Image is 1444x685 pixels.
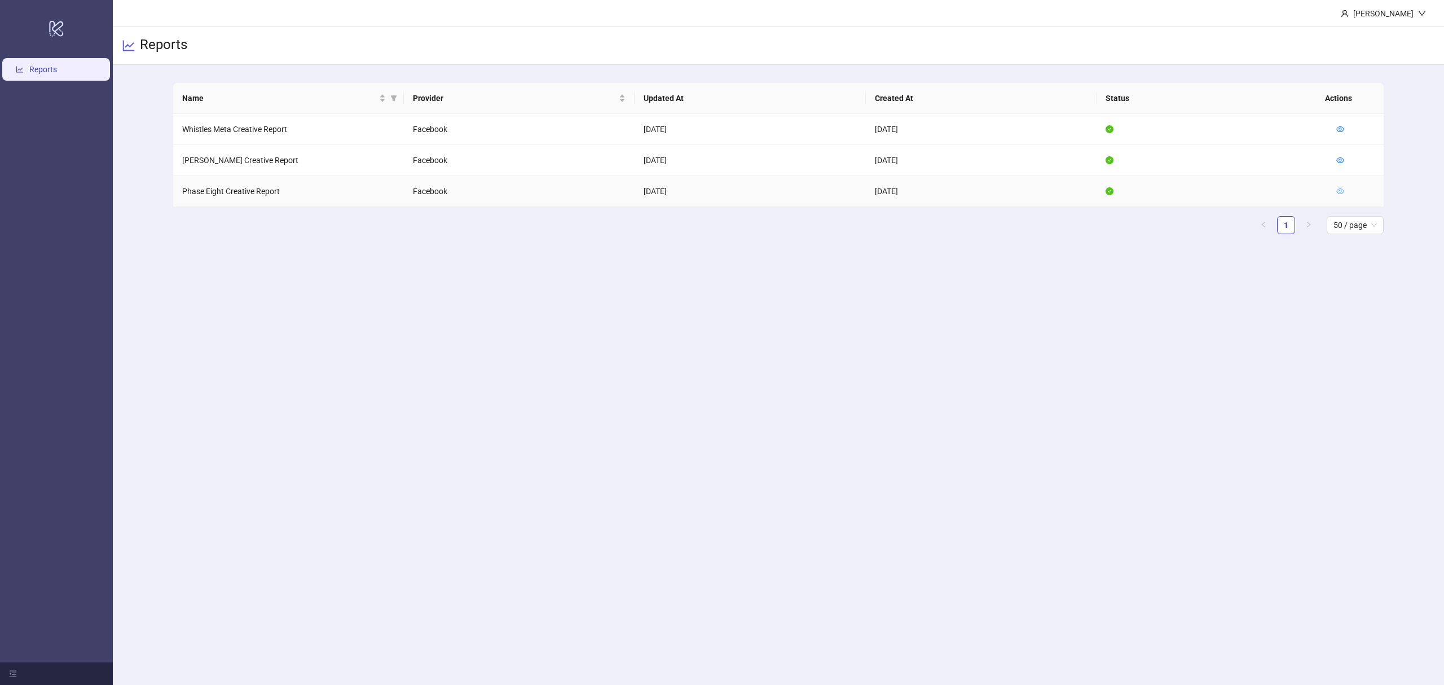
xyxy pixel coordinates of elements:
[635,114,865,145] td: [DATE]
[1336,125,1344,134] a: eye
[404,176,635,207] td: Facebook
[388,90,399,107] span: filter
[404,114,635,145] td: Facebook
[1336,156,1344,165] a: eye
[1418,10,1426,17] span: down
[1336,125,1344,133] span: eye
[404,145,635,176] td: Facebook
[1349,7,1418,20] div: [PERSON_NAME]
[1300,216,1318,234] li: Next Page
[866,145,1097,176] td: [DATE]
[9,670,17,678] span: menu-fold
[866,176,1097,207] td: [DATE]
[866,83,1097,114] th: Created At
[173,83,404,114] th: Name
[1336,187,1344,196] a: eye
[1327,216,1384,234] div: Page Size
[122,39,135,52] span: line-chart
[635,83,865,114] th: Updated At
[635,176,865,207] td: [DATE]
[1336,156,1344,164] span: eye
[1300,216,1318,234] button: right
[413,92,617,104] span: Provider
[1278,217,1295,234] a: 1
[1277,216,1295,234] li: 1
[1254,216,1273,234] button: left
[173,114,404,145] td: Whistles Meta Creative Report
[404,83,635,114] th: Provider
[173,176,404,207] td: Phase Eight Creative Report
[390,95,397,102] span: filter
[182,92,377,104] span: Name
[1336,187,1344,195] span: eye
[1260,221,1267,228] span: left
[1254,216,1273,234] li: Previous Page
[1316,83,1372,114] th: Actions
[1333,217,1377,234] span: 50 / page
[1106,187,1113,195] span: check-circle
[1305,221,1312,228] span: right
[1106,156,1113,164] span: check-circle
[29,65,57,74] a: Reports
[635,145,865,176] td: [DATE]
[1106,125,1113,133] span: check-circle
[173,145,404,176] td: [PERSON_NAME] Creative Report
[1097,83,1327,114] th: Status
[1341,10,1349,17] span: user
[866,114,1097,145] td: [DATE]
[140,36,187,55] h3: Reports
